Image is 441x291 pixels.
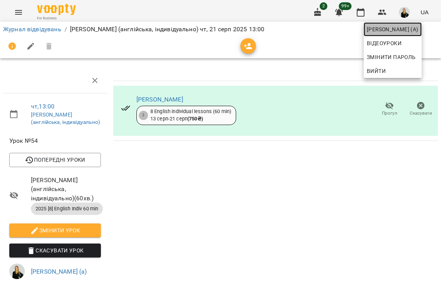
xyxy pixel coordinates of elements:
span: Відеоуроки [367,39,402,48]
button: Вийти [364,64,422,78]
a: Змінити пароль [364,50,422,64]
a: [PERSON_NAME] (а) [364,22,422,36]
span: Змінити пароль [367,52,419,62]
span: [PERSON_NAME] (а) [367,25,419,34]
a: Відеоуроки [364,36,405,50]
span: Вийти [367,66,386,76]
